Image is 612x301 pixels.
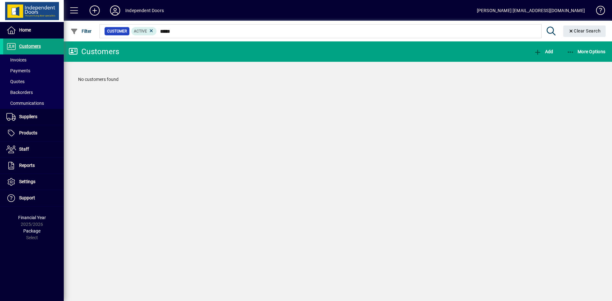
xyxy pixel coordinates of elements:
[3,141,64,157] a: Staff
[565,46,607,57] button: More Options
[6,101,44,106] span: Communications
[19,179,35,184] span: Settings
[6,57,26,62] span: Invoices
[3,54,64,65] a: Invoices
[3,65,64,76] a: Payments
[72,70,604,89] div: No customers found
[107,28,127,34] span: Customer
[534,49,553,54] span: Add
[19,44,41,49] span: Customers
[131,27,157,35] mat-chip: Activation Status: Active
[69,25,93,37] button: Filter
[105,5,125,16] button: Profile
[532,46,555,57] button: Add
[3,158,64,174] a: Reports
[19,114,37,119] span: Suppliers
[134,29,147,33] span: Active
[19,163,35,168] span: Reports
[23,228,40,233] span: Package
[70,29,92,34] span: Filter
[3,87,64,98] a: Backorders
[563,25,606,37] button: Clear
[3,109,64,125] a: Suppliers
[19,130,37,135] span: Products
[3,98,64,109] a: Communications
[6,79,25,84] span: Quotes
[6,90,33,95] span: Backorders
[18,215,46,220] span: Financial Year
[567,49,606,54] span: More Options
[3,190,64,206] a: Support
[3,22,64,38] a: Home
[19,147,29,152] span: Staff
[3,125,64,141] a: Products
[568,28,601,33] span: Clear Search
[19,27,31,32] span: Home
[591,1,604,22] a: Knowledge Base
[3,76,64,87] a: Quotes
[69,47,119,57] div: Customers
[6,68,30,73] span: Payments
[125,5,164,16] div: Independent Doors
[19,195,35,200] span: Support
[84,5,105,16] button: Add
[3,174,64,190] a: Settings
[477,5,585,16] div: [PERSON_NAME] [EMAIL_ADDRESS][DOMAIN_NAME]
